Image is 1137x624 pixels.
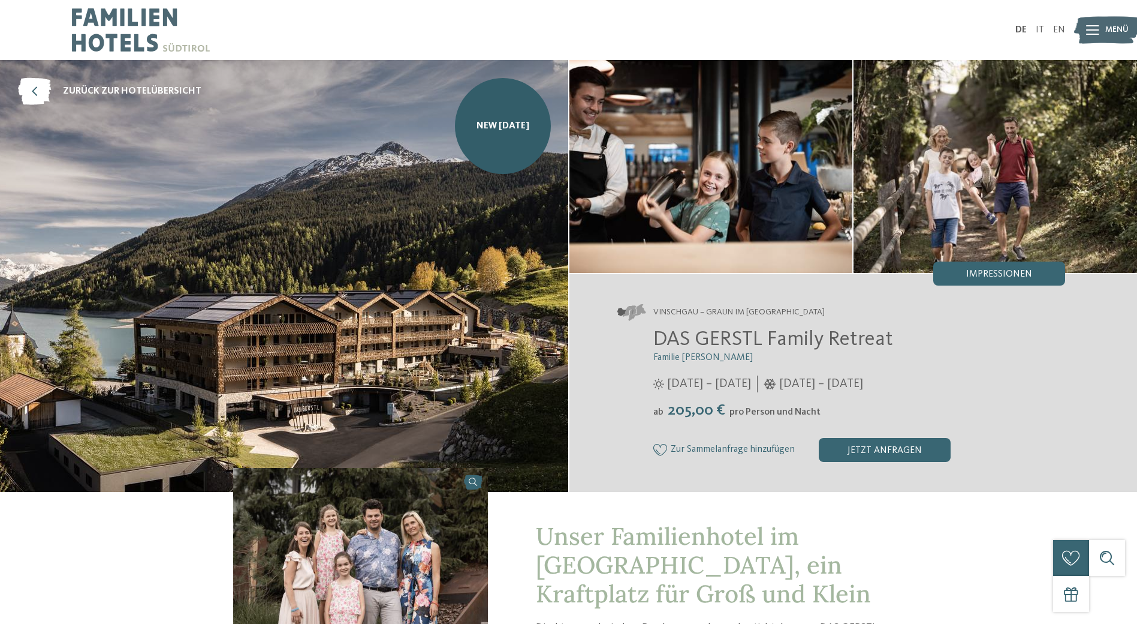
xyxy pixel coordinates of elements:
[764,379,776,389] i: Öffnungszeiten im Winter
[536,521,871,609] span: Unser Familienhotel im [GEOGRAPHIC_DATA], ein Kraftplatz für Groß und Klein
[671,445,795,455] span: Zur Sammelanfrage hinzufügen
[653,329,893,350] span: DAS GERSTL Family Retreat
[63,85,201,98] span: zurück zur Hotelübersicht
[653,307,825,319] span: Vinschgau – Graun im [GEOGRAPHIC_DATA]
[853,60,1137,273] img: Erholsame Auszeit im Familienhotel im Vinschgau
[667,376,751,392] span: [DATE] – [DATE]
[729,407,821,417] span: pro Person und Nacht
[665,403,728,418] span: 205,00 €
[653,379,664,389] i: Öffnungszeiten im Sommer
[476,119,529,133] span: NEW [DATE]
[18,78,201,105] a: zurück zur Hotelübersicht
[569,60,853,273] img: Erholsame Auszeit im Familienhotel im Vinschgau
[653,353,753,362] span: Familie [PERSON_NAME]
[1036,25,1044,35] a: IT
[1015,25,1027,35] a: DE
[1105,24,1129,36] span: Menü
[819,438,951,462] div: jetzt anfragen
[1053,25,1065,35] a: EN
[779,376,863,392] span: [DATE] – [DATE]
[653,407,663,417] span: ab
[966,269,1032,279] span: Impressionen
